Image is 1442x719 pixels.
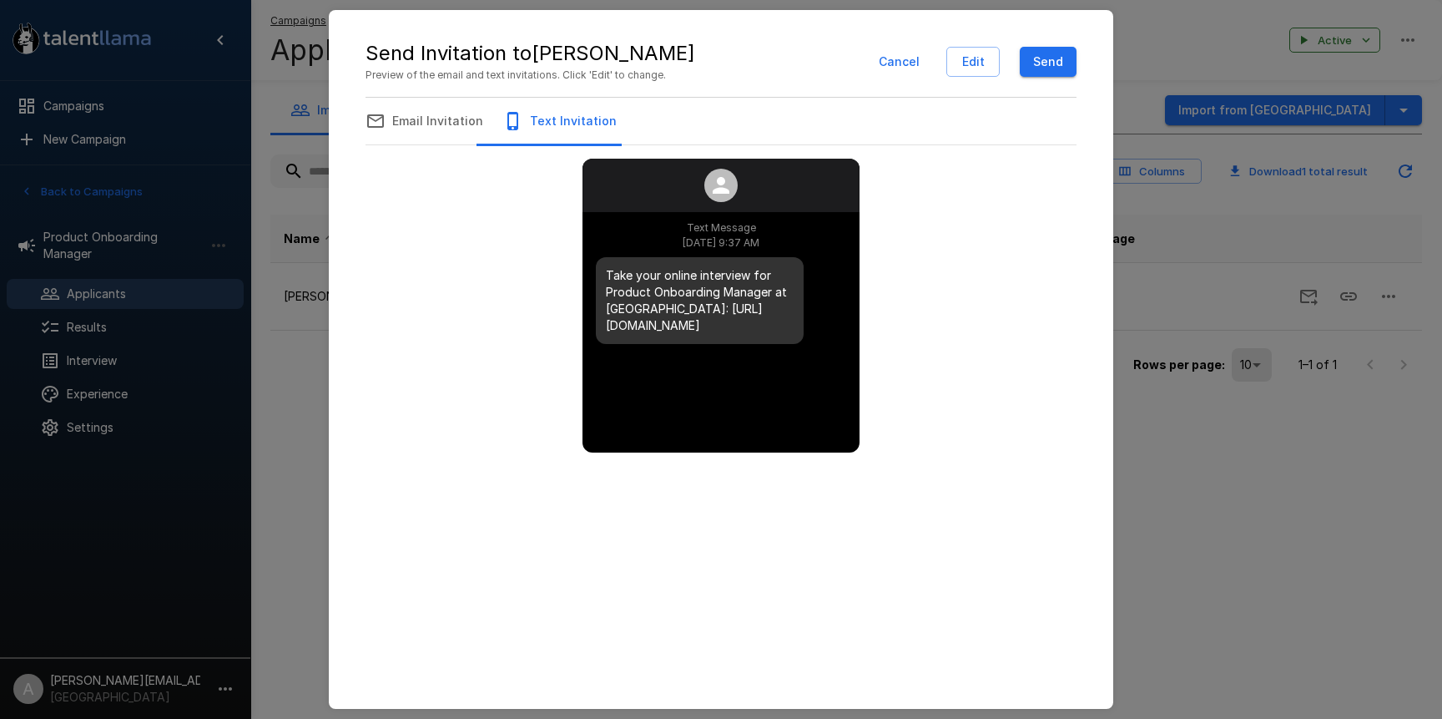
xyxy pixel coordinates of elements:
[345,98,503,144] button: Email Invitation
[687,220,756,235] p: Text Message
[683,235,759,251] p: [DATE] 9:37 AM
[606,267,794,334] p: Take your online interview for Product Onboarding Manager at [GEOGRAPHIC_DATA]: [URL][DOMAIN_NAME]
[483,98,637,144] button: Text Invitation
[946,47,1000,78] button: Edit
[366,67,695,84] span: Preview of the email and text invitations. Click 'Edit' to change.
[1020,47,1076,78] button: Send
[872,47,926,78] button: Cancel
[366,40,695,67] h5: Send Invitation to [PERSON_NAME]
